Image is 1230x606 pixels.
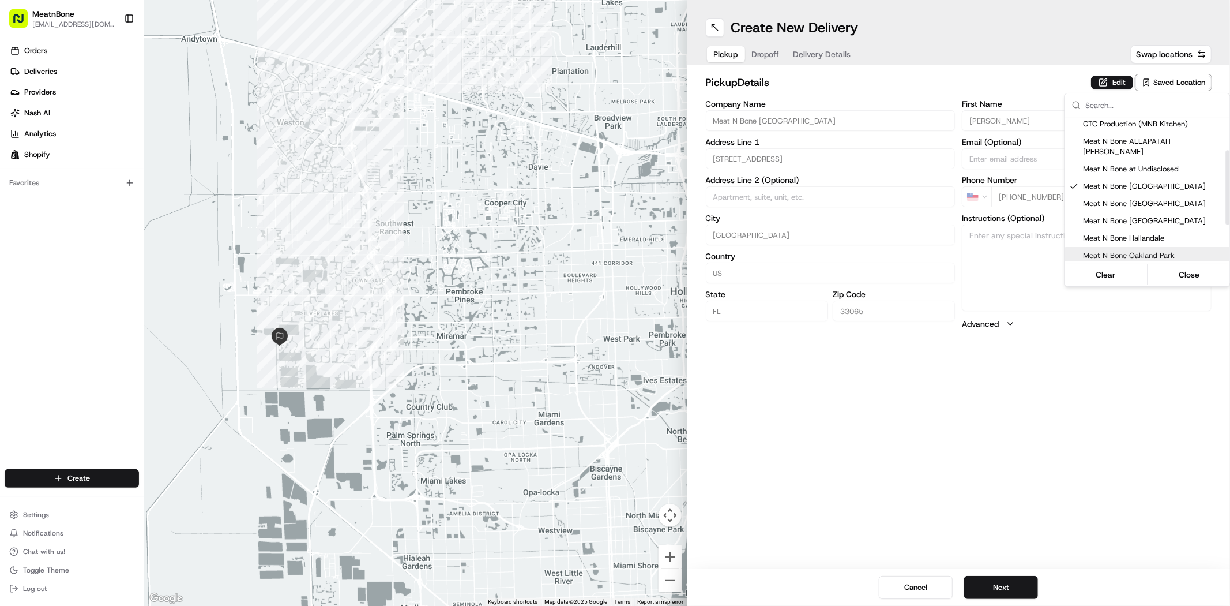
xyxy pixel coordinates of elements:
[1084,199,1225,209] span: Meat N Bone [GEOGRAPHIC_DATA]
[1084,216,1225,226] span: Meat N Bone [GEOGRAPHIC_DATA]
[1084,250,1225,271] span: Meat N Bone Oakland Park ([PERSON_NAME]' number)
[1086,93,1223,117] input: Search...
[1084,233,1225,244] span: Meat N Bone Hallandale
[1084,119,1225,129] span: GTC Production (MNB Kitchen)
[1084,136,1225,157] span: Meat N Bone ALLAPATAH [PERSON_NAME]
[1084,181,1225,192] span: Meat N Bone [GEOGRAPHIC_DATA]
[1150,267,1229,283] button: Close
[1066,267,1145,283] button: Clear
[1084,164,1225,174] span: Meat N Bone at Undisclosed
[1065,117,1230,286] div: Suggestions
